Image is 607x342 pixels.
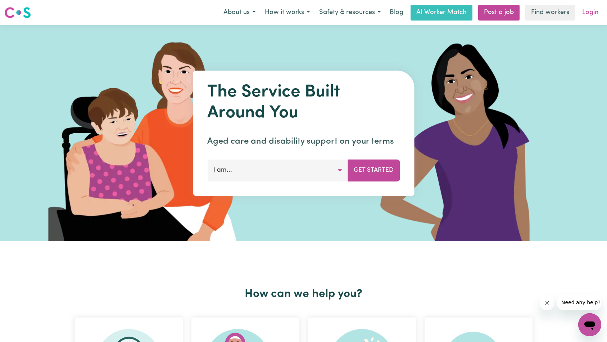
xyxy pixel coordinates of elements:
a: AI Worker Match [411,5,472,21]
img: Careseekers logo [4,6,31,19]
button: Safety & resources [314,5,385,20]
button: Get Started [348,159,400,181]
iframe: Close message [540,296,554,310]
button: I am... [207,159,348,181]
h2: How can we help you? [71,287,537,301]
a: Find workers [525,5,575,21]
button: About us [219,5,260,20]
a: Post a job [478,5,520,21]
iframe: Message from company [557,294,601,310]
button: How it works [260,5,314,20]
a: Careseekers logo [4,4,31,21]
a: Blog [385,5,408,21]
h1: The Service Built Around You [207,82,400,123]
iframe: Button to launch messaging window [578,313,601,336]
p: Aged care and disability support on your terms [207,135,400,148]
a: Login [578,5,603,21]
